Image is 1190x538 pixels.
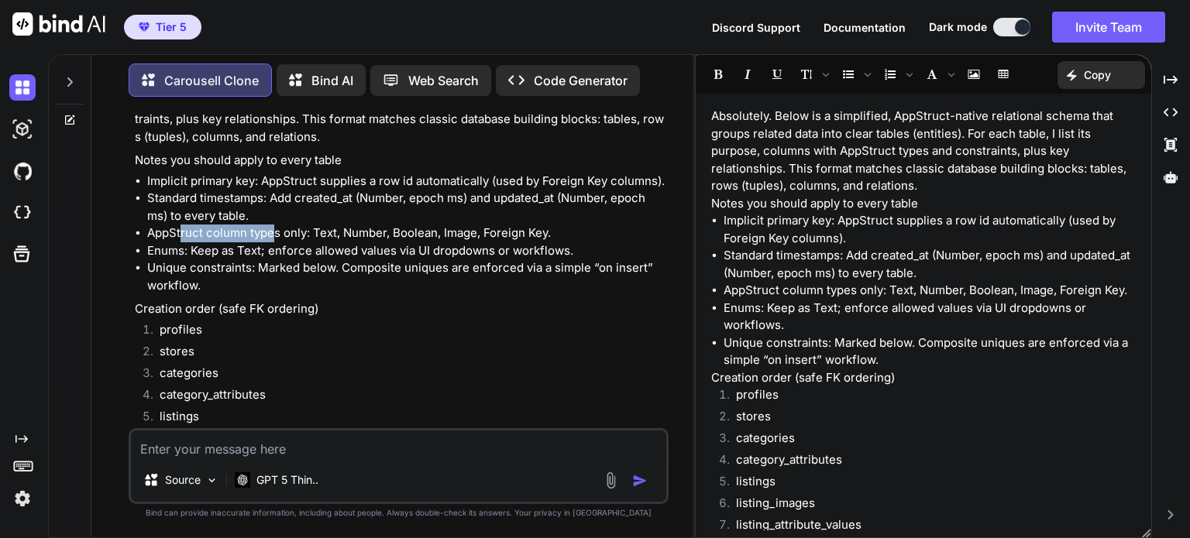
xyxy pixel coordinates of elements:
[9,485,36,512] img: settings
[834,61,875,87] span: Insert Unordered List
[147,224,666,242] li: AppStruct column types only: Text, Number, Boolean, Image, Foreign Key.
[734,61,762,87] span: Italic
[724,212,1136,247] li: Implicit primary key: AppStruct supplies a row id automatically (used by Foreign Key columns).
[989,61,1017,87] span: Insert table
[135,76,666,146] p: Absolutely. Below is a simplified, AppStruct-native relational schema that groups related data in...
[793,61,833,87] span: Font size
[1052,12,1165,43] button: Invite Team
[147,190,666,224] li: Standard timestamps: Add created_at (Number, epoch ms) and updated_at (Number, epoch ms) to every...
[9,74,36,101] img: darkChat
[1084,67,1111,83] p: Copy
[9,116,36,142] img: darkAi-studio
[724,408,1136,430] li: stores
[147,173,666,190] li: Implicit primary key: AppStruct supplies a row id automatically (used by Foreign Key columns).
[724,247,1136,282] li: Standard timestamps: Add created_at (Number, epoch ms) and updated_at (Number, epoch ms) to every...
[408,71,479,90] p: Web Search
[602,471,620,489] img: attachment
[147,365,666,386] li: categories
[147,259,666,294] li: Unique constraints: Marked below. Composite uniques are enforced via a simple “on insert” workflow.
[147,343,666,365] li: stores
[724,334,1136,369] li: Unique constraints: Marked below. Composite uniques are enforced via a simple “on insert” workflow.
[632,473,648,488] img: icon
[165,472,201,488] p: Source
[9,200,36,226] img: cloudideIcon
[135,152,666,170] p: Notes you should apply to every table
[918,61,958,87] span: Font family
[711,195,1136,213] p: Notes you should apply to every table
[256,472,318,488] p: GPT 5 Thin..
[164,71,259,90] p: Carousell Clone
[724,473,1136,495] li: listings
[135,300,666,318] p: Creation order (safe FK ordering)
[724,516,1136,538] li: listing_attribute_values
[712,19,800,36] button: Discord Support
[824,21,906,34] span: Documentation
[704,61,732,87] span: Bold
[876,61,917,87] span: Insert Ordered List
[534,71,628,90] p: Code Generator
[929,19,987,35] span: Dark mode
[139,22,150,32] img: premium
[724,300,1136,334] li: Enums: Keep as Text; enforce allowed values via UI dropdowns or workflows.
[724,430,1136,451] li: categories
[205,474,218,487] img: Pick Models
[824,19,906,36] button: Documentation
[156,19,187,35] span: Tier 5
[711,369,1136,387] p: Creation order (safe FK ordering)
[147,386,666,408] li: category_attributes
[235,472,250,487] img: GPT 5 Thinking High
[712,21,800,34] span: Discord Support
[724,495,1136,516] li: listing_images
[724,386,1136,408] li: profiles
[724,451,1136,473] li: category_attributes
[711,108,1136,195] p: Absolutely. Below is a simplified, AppStruct-native relational schema that groups related data in...
[9,158,36,184] img: githubDark
[12,12,105,36] img: Bind AI
[311,71,353,90] p: Bind AI
[960,61,988,87] span: Insert Image
[724,282,1136,300] li: AppStruct column types only: Text, Number, Boolean, Image, Foreign Key.
[147,242,666,260] li: Enums: Keep as Text; enforce allowed values via UI dropdowns or workflows.
[147,408,666,430] li: listings
[129,507,669,519] p: Bind can provide inaccurate information, including about people. Always double-check its answers....
[763,61,791,87] span: Underline
[147,321,666,343] li: profiles
[124,15,201,39] button: premiumTier 5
